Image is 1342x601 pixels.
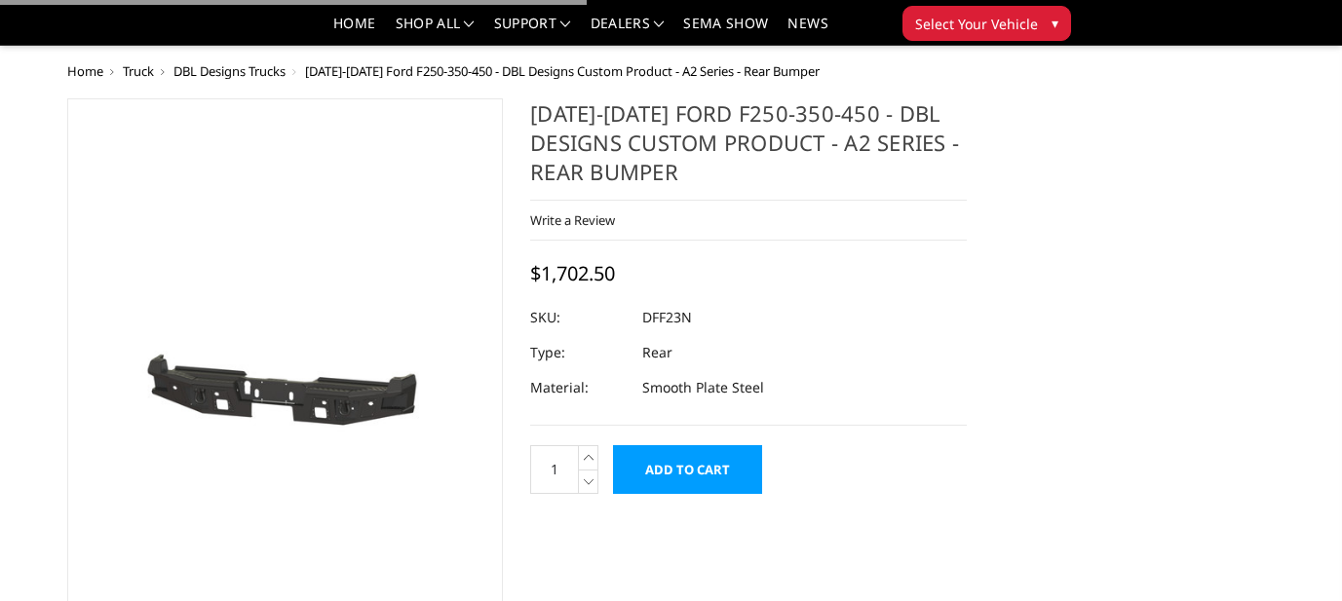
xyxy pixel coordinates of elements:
[530,335,628,370] dt: Type:
[902,6,1071,41] button: Select Your Vehicle
[73,289,498,491] img: 2023-2025 Ford F250-350-450 - DBL Designs Custom Product - A2 Series - Rear Bumper
[642,335,672,370] dd: Rear
[1052,13,1058,33] span: ▾
[305,62,820,80] span: [DATE]-[DATE] Ford F250-350-450 - DBL Designs Custom Product - A2 Series - Rear Bumper
[642,370,764,405] dd: Smooth Plate Steel
[67,62,103,80] a: Home
[683,17,768,45] a: SEMA Show
[642,300,692,335] dd: DFF23N
[494,17,571,45] a: Support
[396,17,475,45] a: shop all
[123,62,154,80] a: Truck
[530,370,628,405] dt: Material:
[530,211,615,229] a: Write a Review
[787,17,827,45] a: News
[915,14,1038,34] span: Select Your Vehicle
[530,98,967,201] h1: [DATE]-[DATE] Ford F250-350-450 - DBL Designs Custom Product - A2 Series - Rear Bumper
[173,62,286,80] a: DBL Designs Trucks
[530,300,628,335] dt: SKU:
[613,445,762,494] input: Add to Cart
[333,17,375,45] a: Home
[530,260,615,286] span: $1,702.50
[591,17,665,45] a: Dealers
